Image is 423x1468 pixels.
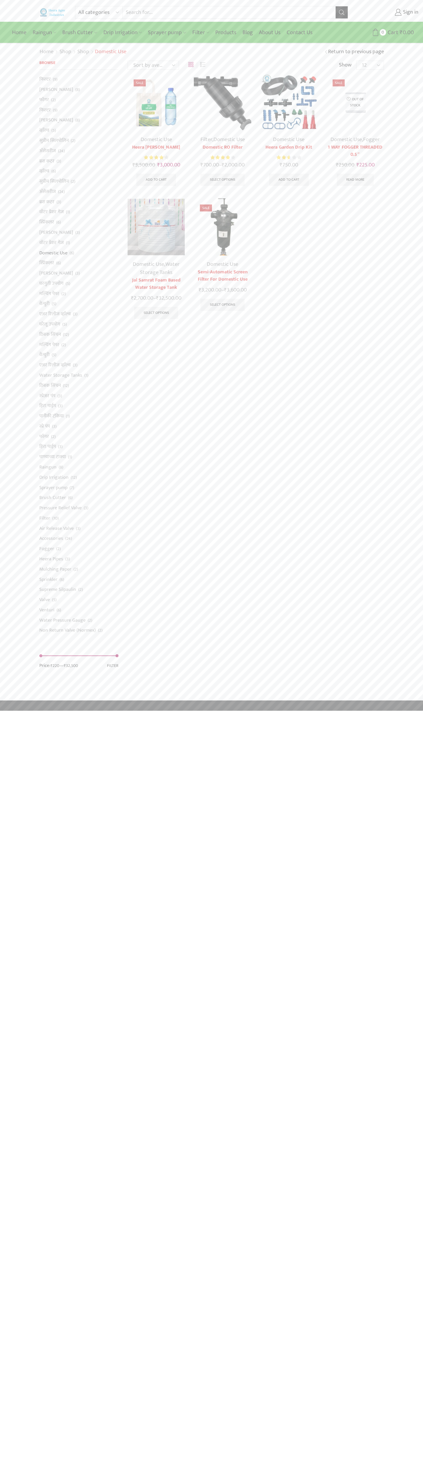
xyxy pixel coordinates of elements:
bdi: 225.00 [356,160,375,169]
a: मल्चिंग पेपर [39,340,59,350]
a: मल्चिंग पेपर [39,288,59,299]
a: About Us [256,25,284,40]
span: (2) [51,97,56,103]
span: ₹ [131,294,134,303]
span: Rated out of 5 [210,154,230,161]
span: (6) [51,168,56,174]
p: Out of stock [341,94,369,110]
span: Sign in [402,8,418,16]
a: घरगुती उपयोग [39,278,63,288]
a: Pressure Relief Valve [39,503,82,513]
span: (6) [56,260,61,266]
a: Drip Irrigation [100,25,145,40]
span: ₹ [132,160,135,169]
bdi: 250.00 [336,160,354,169]
span: (2) [61,291,66,297]
bdi: 750.00 [280,160,298,169]
span: (6) [56,219,61,225]
div: Price: — [39,662,78,669]
span: (3) [57,158,61,164]
a: व्हाॅल्व [39,166,49,176]
a: 1 WAY FOGGER THREADED 0.5″ [327,144,384,158]
a: Filter [200,135,212,144]
span: (2) [61,342,66,348]
span: Sale [134,79,146,86]
a: Semi-Automatic Screen Filter For Domestic Use [194,269,251,283]
a: वेन्चुरी [39,350,50,360]
a: Raingun [39,462,57,472]
span: (6) [70,250,74,256]
span: (5) [52,301,56,307]
span: (3) [76,526,80,532]
a: सुप्रीम सिलपोलिन [39,135,69,146]
span: (6) [60,577,64,583]
a: Contact Us [284,25,316,40]
a: Fogger [363,135,380,144]
span: (1) [66,209,70,215]
a: Filter [189,25,212,40]
a: Jal Samrat Foam Based Water Storage Tank [128,277,185,291]
a: पाण्याच्या टाक्या [39,452,66,462]
a: Domestic Use [213,135,245,144]
span: (6) [57,607,61,613]
span: (1) [68,454,72,460]
a: पानीकी टंकिया [39,411,64,421]
a: स्प्रेअर पंप [39,391,55,401]
div: Rated 2.67 out of 5 [277,154,301,161]
span: ₹ [400,28,403,37]
a: फिल्टर [39,105,51,115]
bdi: 2,000.00 [222,160,245,169]
img: Jal Samrat Foam Based Water Storage Tank [128,198,185,256]
span: ₹ [156,294,159,303]
a: Valve [39,595,50,605]
span: (24) [58,189,65,195]
span: (3) [75,270,80,276]
span: ₹ [224,285,227,295]
a: घरेलू उपयोग [39,319,60,330]
span: Sale [333,79,345,86]
div: , [327,136,384,144]
a: वॉटर प्रेशर गेज [39,237,64,248]
a: Domestic Use [39,248,67,258]
span: (3) [58,444,63,450]
span: Show [339,61,352,69]
span: (3) [75,230,80,236]
span: ₹ [356,160,359,169]
a: Water Storage Tanks [39,370,82,380]
span: (2) [88,617,92,623]
a: Domestic RO Filter [194,144,251,151]
span: – [194,286,251,294]
bdi: 3,500.00 [132,160,155,169]
a: Domestic Use [207,260,238,269]
span: (6) [68,495,73,501]
a: ब्रश कटर [39,156,54,166]
a: Sprinkler [39,574,57,584]
a: Heera Garden Drip Kit [260,144,317,151]
span: ₹ [336,160,339,169]
a: [PERSON_NAME] [39,85,73,95]
span: (9) [53,76,57,82]
span: ₹ [199,285,201,295]
a: Heera [PERSON_NAME] [128,144,185,151]
select: Shop order [128,61,179,70]
div: Rated 4.00 out of 5 [210,154,235,161]
span: (3) [65,556,70,562]
a: Mulching Paper [39,564,71,574]
bdi: 3,600.00 [224,285,247,295]
bdi: 3,200.00 [199,285,221,295]
a: Accessories [39,533,63,544]
span: (8) [75,117,80,123]
a: स्प्रिंकलर [39,258,54,268]
img: Heera Garden Drip Kit [260,73,317,130]
a: Raingun [30,25,59,40]
a: Select options for “Semi-Automatic Screen Filter For Domestic Use” [200,299,245,311]
span: (2) [78,587,83,593]
span: Browse [39,59,55,66]
a: Sprayer pump [145,25,189,40]
span: Sale [200,204,212,211]
a: Heera Pipes [39,554,63,564]
span: (3) [57,199,61,205]
span: (2) [73,566,78,572]
span: (3) [52,423,57,430]
a: [PERSON_NAME] [39,115,73,125]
